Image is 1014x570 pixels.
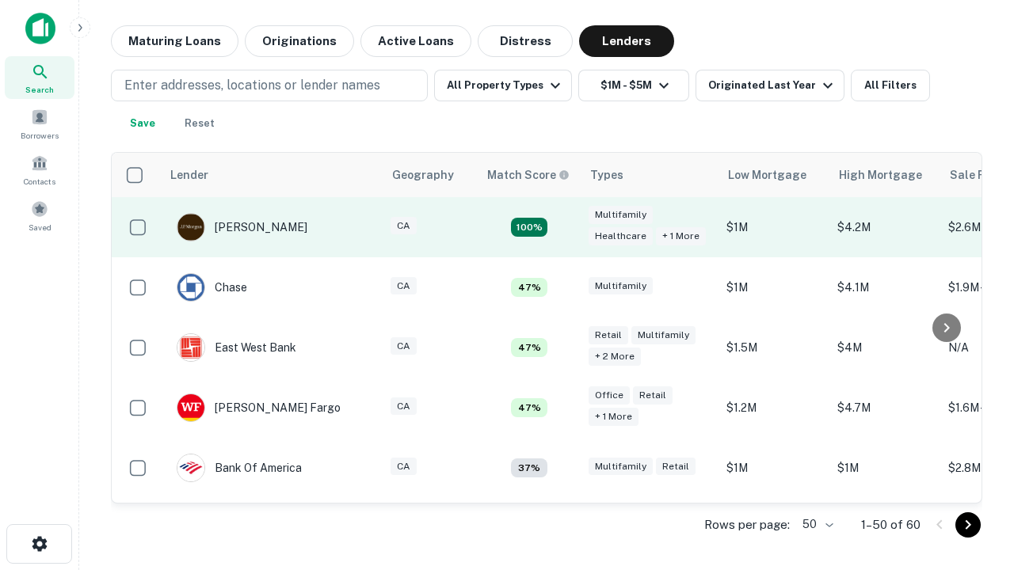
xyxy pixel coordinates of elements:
div: Chase [177,273,247,302]
a: Borrowers [5,102,74,145]
div: Geography [392,165,454,184]
div: Matching Properties: 5, hasApolloMatch: undefined [511,398,547,417]
div: CA [391,277,417,295]
td: $4.5M [829,498,940,558]
div: Retail [633,386,673,405]
p: Enter addresses, locations or lender names [124,76,380,95]
div: Low Mortgage [728,165,806,184]
th: Types [581,153,719,197]
button: Go to next page [955,512,981,538]
div: + 1 more [589,408,639,426]
span: Saved [29,221,51,234]
td: $1.4M [719,498,829,558]
button: Save your search to get updates of matches that match your search criteria. [117,108,168,139]
td: $1M [719,197,829,257]
span: Borrowers [21,129,59,142]
div: Matching Properties: 5, hasApolloMatch: undefined [511,338,547,357]
div: Originated Last Year [708,76,837,95]
td: $1.2M [719,378,829,438]
button: Maturing Loans [111,25,238,57]
th: Geography [383,153,478,197]
div: Matching Properties: 4, hasApolloMatch: undefined [511,458,547,477]
th: High Mortgage [829,153,940,197]
td: $1M [719,438,829,498]
img: picture [177,274,204,301]
div: Types [590,165,623,184]
div: Multifamily [589,206,653,224]
iframe: Chat Widget [935,393,1014,469]
div: Healthcare [589,227,653,245]
div: Capitalize uses an advanced AI algorithm to match your search with the best lender. The match sco... [487,166,570,184]
div: Matching Properties: 19, hasApolloMatch: undefined [511,218,547,237]
button: $1M - $5M [578,70,689,101]
button: Originated Last Year [696,70,844,101]
div: Retail [589,326,628,344]
div: Multifamily [631,326,696,344]
div: CA [391,217,417,235]
button: Originations [245,25,354,57]
td: $1M [719,257,829,317]
img: picture [177,334,204,361]
div: East West Bank [177,333,296,362]
div: + 2 more [589,348,641,366]
div: Retail [656,458,696,476]
td: $4M [829,317,940,378]
span: Search [25,83,54,96]
td: $4.1M [829,257,940,317]
div: [PERSON_NAME] Fargo [177,393,341,422]
td: $4.2M [829,197,940,257]
h6: Match Score [487,166,566,184]
p: 1–50 of 60 [861,515,921,534]
button: Active Loans [360,25,471,57]
div: High Mortgage [839,165,922,184]
div: + 1 more [656,227,706,245]
td: $1M [829,438,940,498]
button: Distress [478,25,573,57]
th: Low Mortgage [719,153,829,197]
div: Office [589,386,630,405]
div: Multifamily [589,458,653,476]
button: Lenders [579,25,674,57]
span: Contacts [24,175,55,188]
p: Rows per page: [704,515,790,534]
div: CA [391,337,417,355]
button: All Property Types [434,70,572,101]
button: Enter addresses, locations or lender names [111,70,428,101]
td: $4.7M [829,378,940,438]
th: Capitalize uses an advanced AI algorithm to match your search with the best lender. The match sco... [478,153,581,197]
div: Multifamily [589,277,653,295]
th: Lender [161,153,383,197]
div: 50 [796,513,836,536]
div: CA [391,397,417,416]
div: Bank Of America [177,454,302,482]
div: Matching Properties: 5, hasApolloMatch: undefined [511,278,547,297]
td: $1.5M [719,317,829,378]
div: [PERSON_NAME] [177,213,307,241]
img: picture [177,394,204,421]
div: CA [391,458,417,476]
img: picture [177,454,204,481]
button: Reset [174,108,225,139]
img: capitalize-icon.png [25,13,55,44]
a: Search [5,56,74,99]
img: picture [177,214,204,241]
button: All Filters [851,70,930,101]
div: Lender [170,165,208,184]
a: Contacts [5,148,74,191]
a: Saved [5,194,74,237]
